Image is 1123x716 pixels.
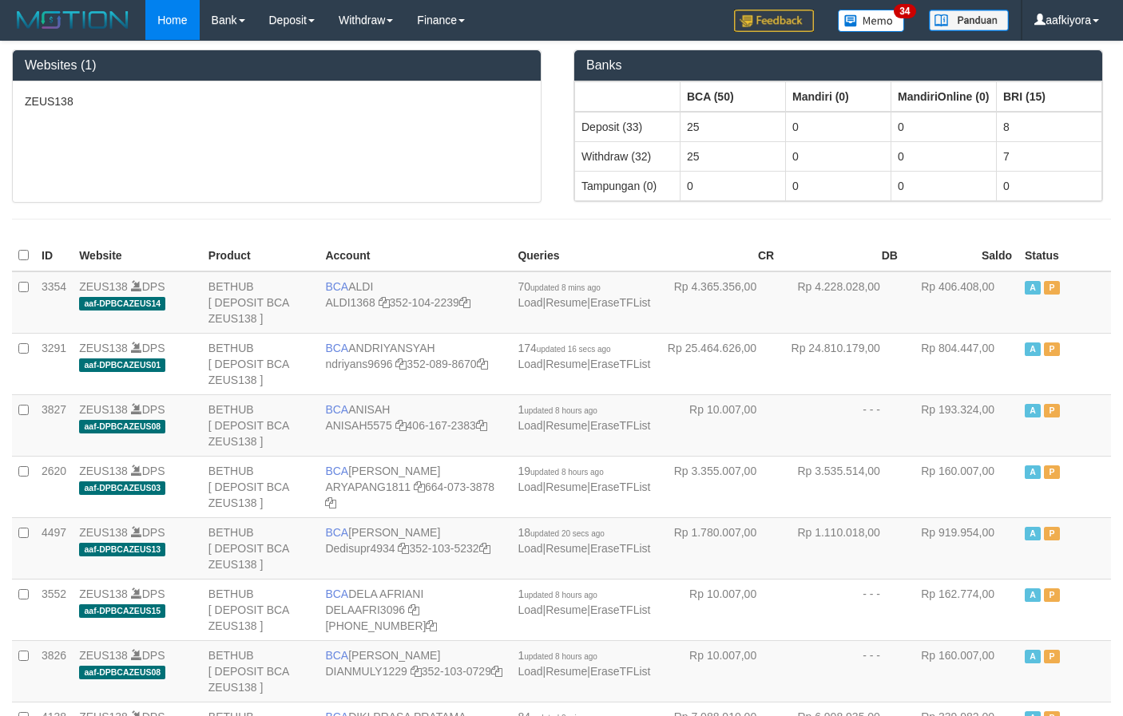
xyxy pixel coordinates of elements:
a: Copy ARYAPANG1811 to clipboard [414,481,425,493]
th: Account [319,240,511,271]
a: Load [518,481,542,493]
span: Active [1025,465,1041,479]
th: Group: activate to sort column ascending [891,81,997,112]
td: 3354 [35,271,73,334]
a: Load [518,419,542,432]
a: Resume [546,419,587,432]
td: Deposit (33) [575,112,681,142]
img: Feedback.jpg [734,10,814,32]
a: Dedisupr4934 [325,542,395,555]
a: ARYAPANG1811 [325,481,411,493]
span: Paused [1044,404,1060,417]
td: Rp 24.810.179,00 [780,333,904,394]
th: Queries [511,240,657,271]
a: Resume [546,603,587,616]
span: updated 16 secs ago [537,345,611,354]
a: ZEUS138 [79,342,128,354]
td: Rp 160.007,00 [904,640,1018,702]
a: ndriyans9696 [325,358,392,370]
a: EraseTFList [590,296,650,309]
span: aaf-DPBCAZEUS08 [79,666,165,679]
th: Group: activate to sort column ascending [575,81,681,112]
td: 3291 [35,333,73,394]
a: ANISAH5575 [325,419,391,432]
a: ZEUS138 [79,587,128,600]
th: Saldo [904,240,1018,271]
span: BCA [325,280,348,293]
a: Copy 3521030729 to clipboard [491,665,502,678]
a: Load [518,358,542,370]
span: Paused [1044,650,1060,663]
a: Copy ALDI1368 to clipboard [379,296,390,309]
th: Group: activate to sort column ascending [786,81,891,112]
h3: Banks [586,58,1090,73]
span: BCA [325,587,348,600]
a: Load [518,665,542,678]
span: BCA [325,403,348,416]
a: EraseTFList [590,481,650,493]
a: EraseTFList [590,419,650,432]
td: BETHUB [ DEPOSIT BCA ZEUS138 ] [202,517,319,579]
td: - - - [780,394,904,456]
th: DB [780,240,904,271]
td: 2620 [35,456,73,517]
td: DPS [73,456,202,517]
th: Website [73,240,202,271]
td: Rp 162.774,00 [904,579,1018,640]
a: DIANMULY1229 [325,665,407,678]
td: Tampungan (0) [575,171,681,200]
td: 0 [786,112,891,142]
a: Copy 3521035232 to clipboard [479,542,490,555]
th: Group: activate to sort column ascending [681,81,786,112]
span: updated 20 secs ago [530,529,605,538]
a: ZEUS138 [79,465,128,477]
a: EraseTFList [590,358,650,370]
td: Rp 10.007,00 [657,394,780,456]
h3: Websites (1) [25,58,529,73]
td: DPS [73,394,202,456]
a: ZEUS138 [79,280,128,293]
span: Active [1025,404,1041,417]
th: ID [35,240,73,271]
span: Active [1025,527,1041,540]
a: Load [518,603,542,616]
img: panduan.png [929,10,1009,31]
span: 34 [894,4,915,18]
td: Rp 4.228.028,00 [780,271,904,334]
a: Resume [546,542,587,555]
td: Rp 1.780.007,00 [657,517,780,579]
td: 0 [997,171,1102,200]
span: updated 8 mins ago [530,283,601,292]
span: 19 [518,465,603,477]
a: Copy ANISAH5575 to clipboard [395,419,407,432]
a: ZEUS138 [79,403,128,416]
td: 0 [786,171,891,200]
td: Rp 804.447,00 [904,333,1018,394]
td: Rp 1.110.018,00 [780,517,904,579]
th: Status [1018,240,1111,271]
td: 0 [786,141,891,171]
td: BETHUB [ DEPOSIT BCA ZEUS138 ] [202,579,319,640]
a: Copy 3521042239 to clipboard [459,296,470,309]
td: Rp 25.464.626,00 [657,333,780,394]
td: - - - [780,640,904,702]
a: ZEUS138 [79,526,128,539]
span: updated 8 hours ago [530,468,604,477]
td: 7 [997,141,1102,171]
td: Rp 3.535.514,00 [780,456,904,517]
a: EraseTFList [590,665,650,678]
td: Rp 406.408,00 [904,271,1018,334]
a: Resume [546,358,587,370]
a: Resume [546,481,587,493]
span: 174 [518,342,610,354]
td: BETHUB [ DEPOSIT BCA ZEUS138 ] [202,640,319,702]
td: 3826 [35,640,73,702]
td: ALDI 352-104-2239 [319,271,511,334]
span: Active [1025,281,1041,295]
td: 3827 [35,394,73,456]
span: 1 [518,649,597,662]
span: BCA [325,526,348,539]
span: Paused [1044,527,1060,540]
span: Paused [1044,588,1060,602]
td: 25 [681,112,786,142]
